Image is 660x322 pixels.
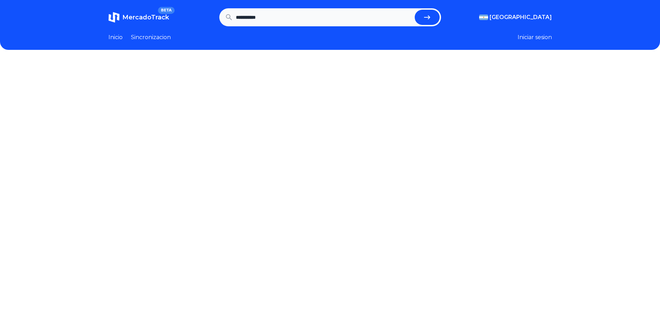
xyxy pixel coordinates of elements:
[122,14,169,21] span: MercadoTrack
[479,13,552,21] button: [GEOGRAPHIC_DATA]
[108,33,123,42] a: Inicio
[158,7,174,14] span: BETA
[490,13,552,21] span: [GEOGRAPHIC_DATA]
[108,12,169,23] a: MercadoTrackBETA
[479,15,488,20] img: Argentina
[131,33,171,42] a: Sincronizacion
[518,33,552,42] button: Iniciar sesion
[108,12,120,23] img: MercadoTrack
